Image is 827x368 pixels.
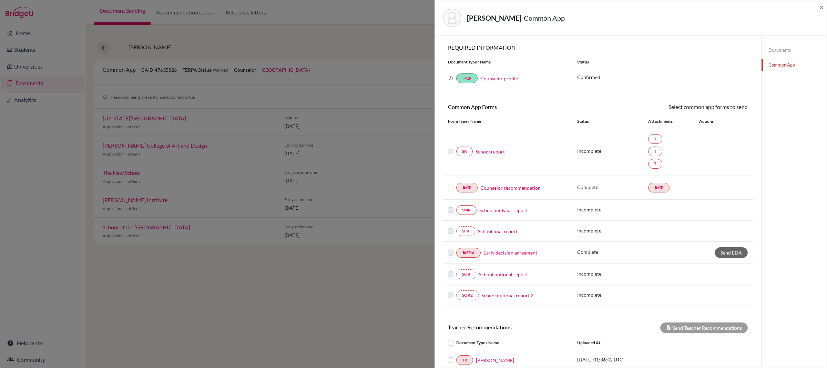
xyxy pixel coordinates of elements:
[476,148,505,155] a: School report
[648,147,662,156] a: T
[456,290,479,300] a: SOR2
[456,183,478,192] a: insert_drive_fileCR
[721,250,742,256] span: Send EDA
[654,186,658,190] i: insert_drive_file
[479,271,527,278] a: School optional report
[456,73,478,83] a: doneCP
[478,228,518,235] a: School final report
[443,59,572,65] div: Document Type / Name
[443,44,753,51] h6: REQUIRED INFORMATION
[480,76,518,81] a: Counselor profile
[521,14,565,22] span: - Common App
[762,59,827,71] a: Common App
[456,147,473,156] a: SR
[577,270,648,277] p: Incomplete
[476,357,514,364] a: [PERSON_NAME]
[577,73,748,81] p: Confirmed
[480,184,541,191] a: Counselor recommendation
[479,207,527,214] a: School midyear report
[819,3,824,11] button: Close
[819,2,824,12] span: ×
[577,356,670,363] p: [DATE] 01:36:42 UTC
[572,59,753,65] div: Status
[483,249,537,256] a: Early decision agreement
[577,118,648,125] div: Status
[577,206,648,213] p: Incomplete
[648,183,670,192] a: insert_drive_fileCR
[691,118,734,125] div: Actions
[456,248,481,258] a: insert_drive_fileEDA
[598,103,753,111] div: Select common app forms to send
[443,324,598,330] h6: Teacher Recommendations
[648,118,691,125] div: Attachments
[577,227,648,234] p: Incomplete
[762,44,827,56] a: Documents
[456,205,477,215] a: SMR
[648,159,662,169] a: T
[572,339,675,347] div: Uploaded at
[456,355,473,365] a: TR
[481,292,533,299] a: School optional report 2
[462,250,466,255] i: insert_drive_file
[577,147,648,155] p: Incomplete
[443,103,598,110] h6: Common App Forms
[577,291,648,298] p: Incomplete
[462,76,466,80] i: done
[456,269,476,279] a: SOR
[462,186,466,190] i: insert_drive_file
[648,134,662,144] a: T
[577,183,648,191] p: Complete
[577,248,648,256] p: Complete
[443,339,572,347] div: Document Type / Name
[715,247,748,258] a: Send EDA
[456,226,475,236] a: SFR
[443,118,572,125] div: Form Type / Name
[660,322,748,333] div: Send Teacher Recommendations
[467,14,521,22] strong: [PERSON_NAME]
